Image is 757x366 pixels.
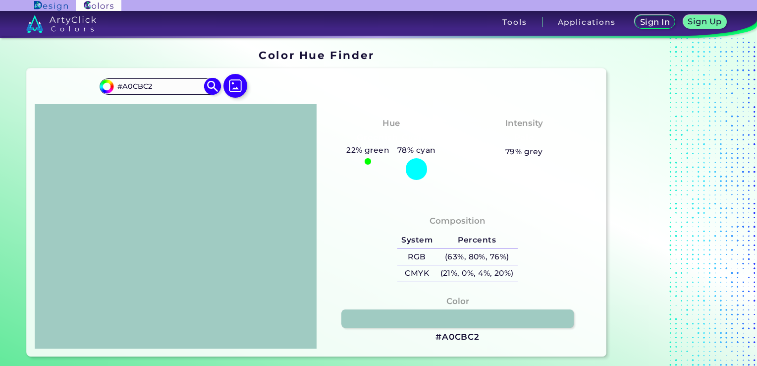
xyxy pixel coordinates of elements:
a: Sign In [637,16,673,28]
input: type color.. [113,80,206,93]
h5: RGB [397,248,436,265]
img: icon search [204,78,221,95]
h3: Applications [558,18,616,26]
h5: (21%, 0%, 4%, 20%) [436,265,518,282]
h5: Sign In [642,18,668,26]
h4: Composition [430,214,486,228]
h5: Percents [436,232,518,248]
h5: System [397,232,436,248]
ins: Blocked (selector): [610,46,734,361]
h3: Greenish Cyan [353,132,430,144]
h5: 22% green [342,144,393,157]
img: logo_artyclick_colors_white.svg [26,15,96,33]
h1: Color Hue Finder [259,48,374,62]
img: icon picture [223,74,247,98]
h5: CMYK [397,265,436,282]
h5: 78% cyan [393,144,439,157]
h3: Tools [502,18,527,26]
h3: #A0CBC2 [435,331,480,343]
h5: (63%, 80%, 76%) [436,248,518,265]
h4: Hue [382,116,400,130]
h3: Pale [510,132,538,144]
h5: 79% grey [505,145,543,158]
h4: Intensity [505,116,543,130]
h4: Color [446,294,469,308]
a: Sign Up [685,16,724,28]
img: ArtyClick Design logo [34,1,67,10]
h5: Sign Up [690,18,720,25]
